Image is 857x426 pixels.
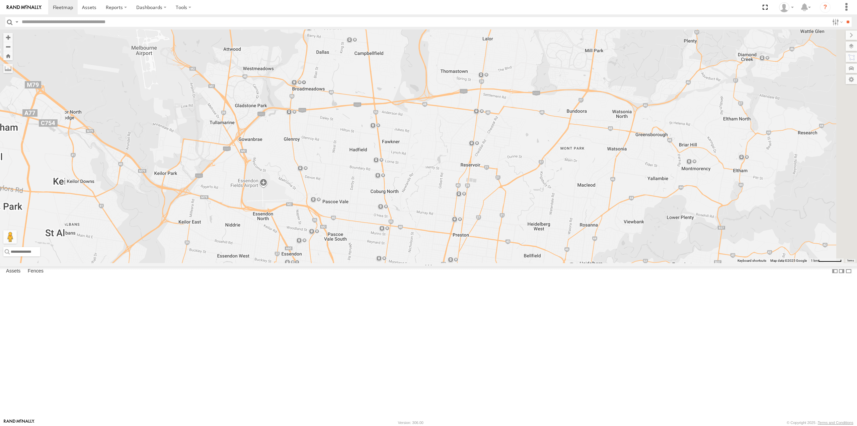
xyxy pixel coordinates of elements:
label: Search Query [14,17,19,27]
i: ? [820,2,831,13]
label: Hide Summary Table [845,266,852,276]
div: © Copyright 2025 - [787,421,853,425]
span: 1 km [811,259,818,262]
button: Zoom out [3,42,13,51]
button: Map scale: 1 km per 66 pixels [809,258,844,263]
label: Assets [3,267,24,276]
label: Dock Summary Table to the Right [838,266,845,276]
label: Fences [24,267,47,276]
button: Keyboard shortcuts [737,258,766,263]
button: Zoom Home [3,51,13,60]
a: Terms and Conditions [818,421,853,425]
img: rand-logo.svg [7,5,42,10]
div: Version: 306.00 [398,421,423,425]
a: Visit our Website [4,419,34,426]
label: Dock Summary Table to the Left [832,266,838,276]
label: Measure [3,64,13,73]
label: Map Settings [846,75,857,84]
label: Search Filter Options [830,17,844,27]
div: Michael Hasan [777,2,796,12]
button: Drag Pegman onto the map to open Street View [3,230,17,244]
a: Terms (opens in new tab) [847,259,854,262]
span: Map data ©2025 Google [770,259,807,262]
button: Zoom in [3,33,13,42]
